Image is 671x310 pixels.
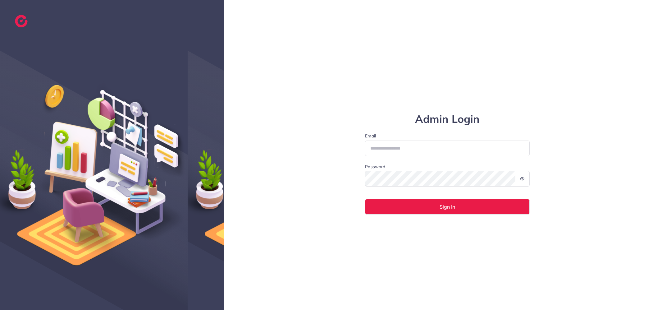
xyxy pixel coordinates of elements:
button: Sign In [365,199,530,215]
h1: Admin Login [365,113,530,126]
label: Email [365,133,530,139]
span: Sign In [440,204,455,209]
label: Password [365,164,385,170]
img: logo [15,15,28,27]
